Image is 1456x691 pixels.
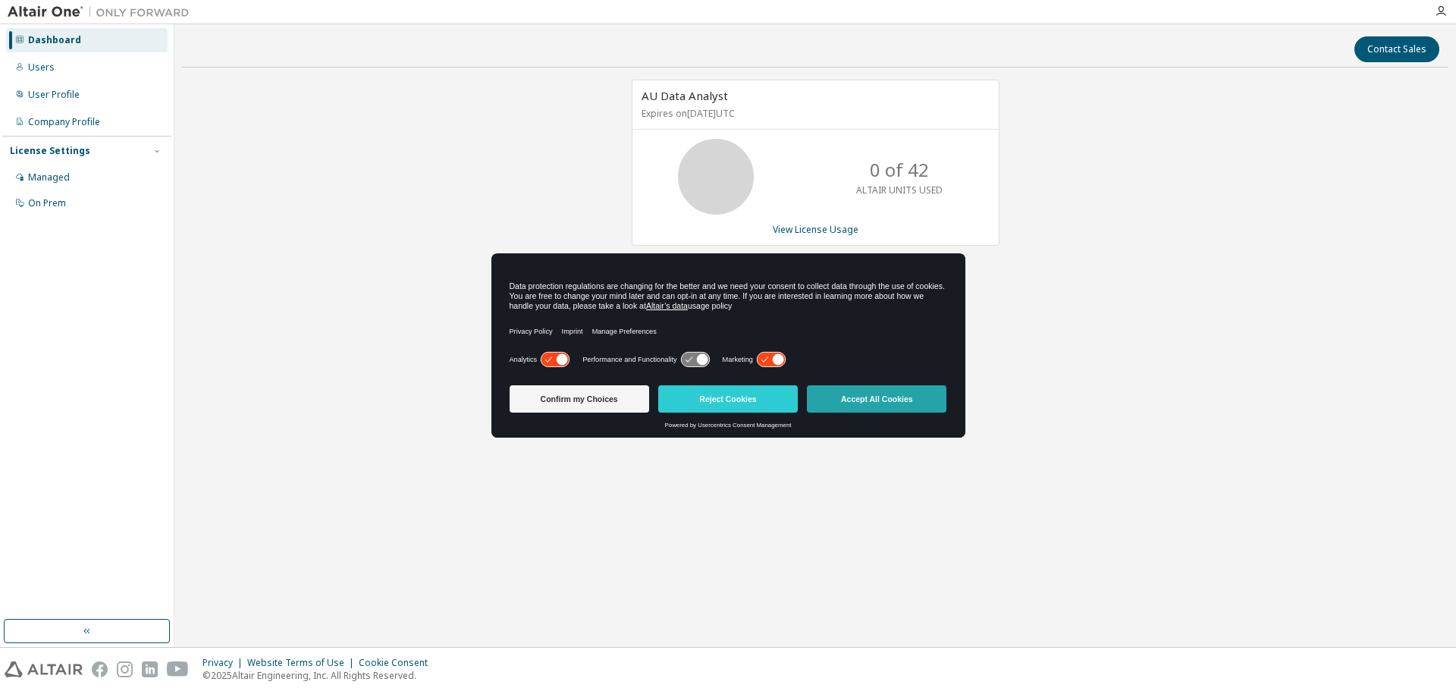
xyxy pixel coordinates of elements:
img: youtube.svg [167,661,189,677]
button: Contact Sales [1354,36,1439,62]
img: Altair One [8,5,197,20]
div: Users [28,61,55,74]
div: User Profile [28,89,80,101]
p: ALTAIR UNITS USED [856,184,943,196]
img: altair_logo.svg [5,661,83,677]
div: License Settings [10,145,90,157]
div: Website Terms of Use [247,657,359,669]
a: View License Usage [773,223,858,236]
img: facebook.svg [92,661,108,677]
img: instagram.svg [117,661,133,677]
p: © 2025 Altair Engineering, Inc. All Rights Reserved. [202,669,437,682]
p: 0 of 42 [870,157,929,183]
img: linkedin.svg [142,661,158,677]
div: Managed [28,171,70,184]
div: Privacy [202,657,247,669]
p: Expires on [DATE] UTC [642,107,986,120]
div: Company Profile [28,116,100,128]
div: Dashboard [28,34,81,46]
div: On Prem [28,197,66,209]
div: Cookie Consent [359,657,437,669]
span: AU Data Analyst [642,88,728,103]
